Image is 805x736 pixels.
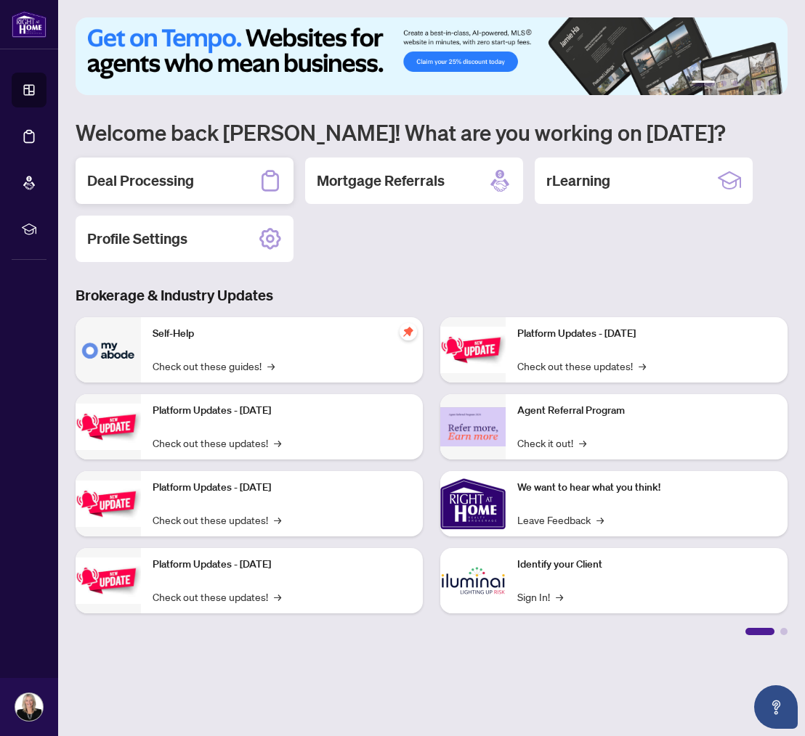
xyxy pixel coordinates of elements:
a: Sign In!→ [517,589,563,605]
a: Check out these updates!→ [517,358,646,374]
p: Platform Updates - [DATE] [517,326,776,342]
button: 2 [721,81,727,86]
a: Leave Feedback→ [517,512,604,528]
img: We want to hear what you think! [440,471,506,536]
button: 3 [732,81,738,86]
h2: Deal Processing [87,171,194,191]
p: Platform Updates - [DATE] [153,480,411,496]
img: Platform Updates - September 16, 2025 [76,404,141,449]
img: Slide 0 [76,17,788,95]
p: Identify your Client [517,557,776,573]
button: 4 [744,81,750,86]
span: → [267,358,275,374]
span: → [639,358,646,374]
img: Platform Updates - July 21, 2025 [76,481,141,526]
img: Platform Updates - July 8, 2025 [76,557,141,603]
span: → [579,435,586,451]
img: Identify your Client [440,548,506,613]
span: → [274,435,281,451]
a: Check out these guides!→ [153,358,275,374]
button: 5 [756,81,761,86]
span: → [596,512,604,528]
p: Agent Referral Program [517,403,776,419]
h3: Brokerage & Industry Updates [76,285,788,306]
img: Profile Icon [15,693,43,721]
a: Check out these updates!→ [153,435,281,451]
button: 6 [767,81,773,86]
button: Open asap [754,685,798,729]
img: Agent Referral Program [440,407,506,447]
p: We want to hear what you think! [517,480,776,496]
a: Check out these updates!→ [153,589,281,605]
h2: Mortgage Referrals [317,171,445,191]
h2: Profile Settings [87,229,187,249]
p: Platform Updates - [DATE] [153,403,411,419]
span: → [556,589,563,605]
img: Platform Updates - June 23, 2025 [440,327,506,372]
a: Check out these updates!→ [153,512,281,528]
h2: rLearning [546,171,610,191]
span: pushpin [400,323,417,340]
p: Self-Help [153,326,411,342]
img: Self-Help [76,317,141,383]
a: Check it out!→ [517,435,586,451]
span: → [274,512,281,528]
p: Platform Updates - [DATE] [153,557,411,573]
img: logo [12,11,46,38]
button: 1 [692,81,715,86]
h1: Welcome back [PERSON_NAME]! What are you working on [DATE]? [76,118,788,146]
span: → [274,589,281,605]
